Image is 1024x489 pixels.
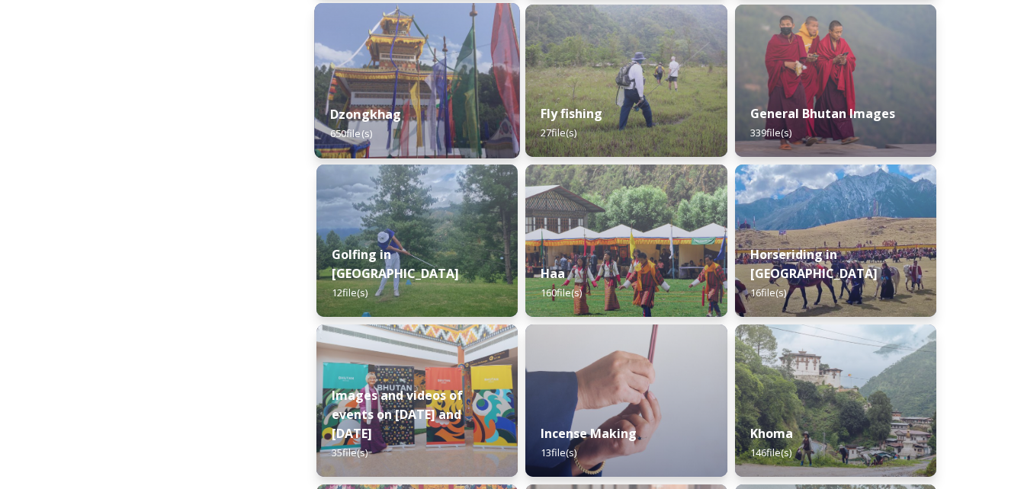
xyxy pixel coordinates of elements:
img: by%2520Ugyen%2520Wangchuk14.JPG [525,5,727,157]
strong: Fly fishing [541,105,602,122]
img: MarcusWestbergBhutanHiRes-23.jpg [735,5,936,157]
span: 339 file(s) [750,126,791,139]
strong: Horseriding in [GEOGRAPHIC_DATA] [750,246,878,282]
strong: General Bhutan Images [750,105,895,122]
span: 650 file(s) [330,126,372,140]
img: Horseriding%2520in%2520Bhutan2.JPG [735,165,936,317]
img: Haa%2520Summer%2520Festival1.jpeg [525,165,727,317]
strong: Golfing in [GEOGRAPHIC_DATA] [332,246,459,282]
span: 160 file(s) [541,286,582,299]
span: 16 file(s) [750,286,786,299]
img: _SCH5631.jpg [525,324,727,477]
strong: Incense Making [541,425,637,442]
span: 35 file(s) [332,446,368,459]
span: 146 file(s) [750,446,791,459]
img: A%2520guest%2520with%2520new%2520signage%2520at%2520the%2520airport.jpeg [316,324,518,477]
img: IMG_0877.jpeg [316,165,518,317]
strong: Dzongkhag [330,106,402,123]
strong: Haa [541,265,565,282]
strong: Images and videos of events on [DATE] and [DATE] [332,387,463,442]
strong: Khoma [750,425,793,442]
span: 27 file(s) [541,126,576,139]
span: 12 file(s) [332,286,368,299]
img: Festival%2520Header.jpg [314,3,520,158]
img: Khoma%2520130723%2520by%2520Amp%2520Sripimanwat-7.jpg [735,324,936,477]
span: 13 file(s) [541,446,576,459]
